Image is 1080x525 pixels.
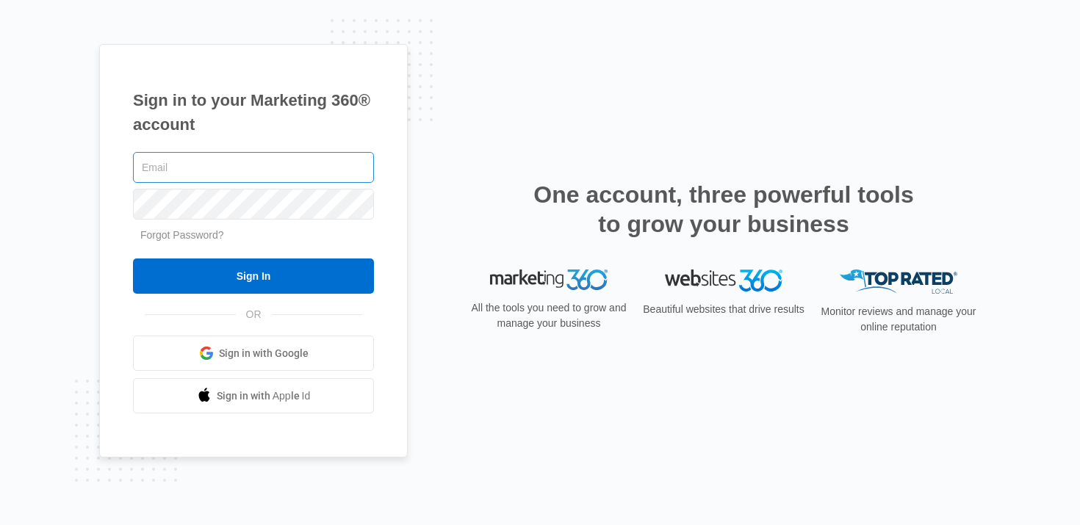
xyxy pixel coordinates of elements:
h1: Sign in to your Marketing 360® account [133,88,374,137]
input: Sign In [133,258,374,294]
p: Monitor reviews and manage your online reputation [816,304,981,335]
a: Sign in with Apple Id [133,378,374,413]
p: All the tools you need to grow and manage your business [467,300,631,331]
p: Beautiful websites that drive results [641,302,806,317]
span: Sign in with Apple Id [217,388,311,404]
a: Sign in with Google [133,336,374,371]
img: Websites 360 [665,269,782,291]
span: Sign in with Google [219,346,309,361]
img: Marketing 360 [490,269,608,290]
img: Top Rated Local [840,269,957,294]
a: Forgot Password? [140,229,224,241]
input: Email [133,152,374,183]
h2: One account, three powerful tools to grow your business [529,180,918,239]
span: OR [236,307,272,322]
